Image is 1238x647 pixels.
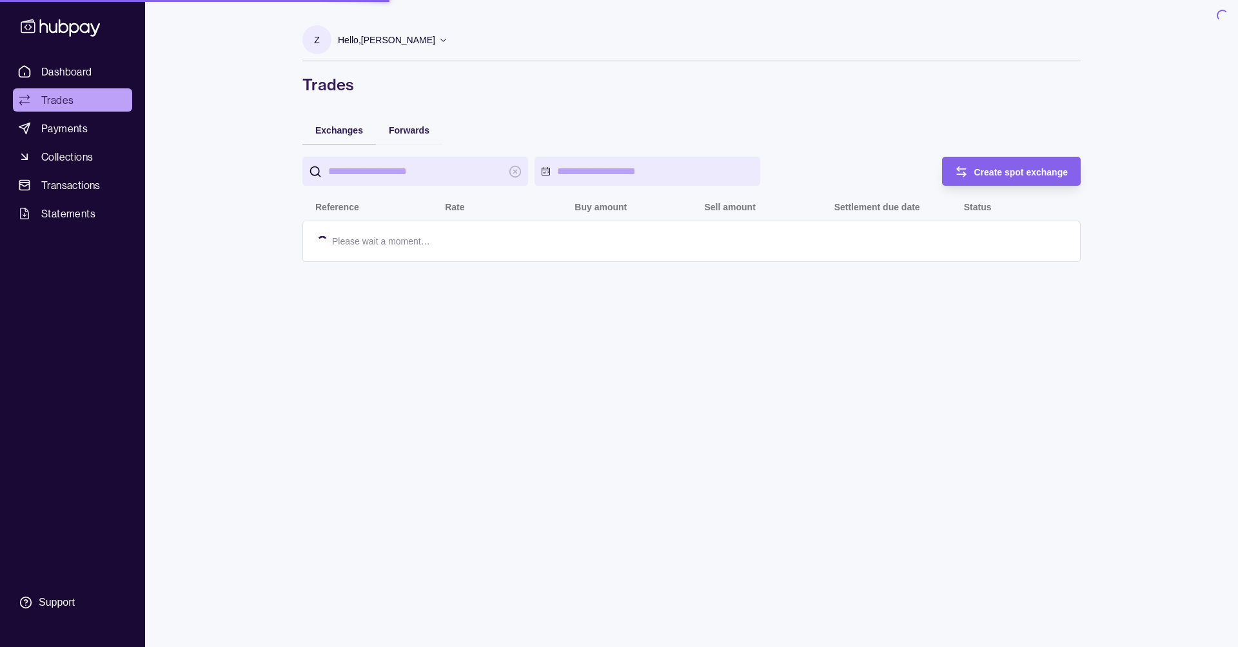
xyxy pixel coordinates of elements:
span: Collections [41,149,93,164]
h1: Trades [302,74,1081,95]
p: Rate [445,202,464,212]
a: Dashboard [13,60,132,83]
span: Statements [41,206,95,221]
span: Create spot exchange [974,167,1068,177]
p: Sell amount [704,202,755,212]
p: Z [314,33,320,47]
p: Settlement due date [834,202,920,212]
div: Support [39,595,75,610]
p: Buy amount [575,202,627,212]
p: Hello, [PERSON_NAME] [338,33,435,47]
a: Statements [13,202,132,225]
span: Payments [41,121,88,136]
span: Dashboard [41,64,92,79]
p: Please wait a moment… [332,234,430,248]
button: Create spot exchange [942,157,1081,186]
a: Collections [13,145,132,168]
span: Trades [41,92,74,108]
a: Trades [13,88,132,112]
a: Transactions [13,174,132,197]
p: Status [964,202,992,212]
span: Forwards [389,125,429,135]
a: Payments [13,117,132,140]
span: Exchanges [315,125,363,135]
a: Support [13,589,132,616]
span: Transactions [41,177,101,193]
input: search [328,157,502,186]
p: Reference [315,202,359,212]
